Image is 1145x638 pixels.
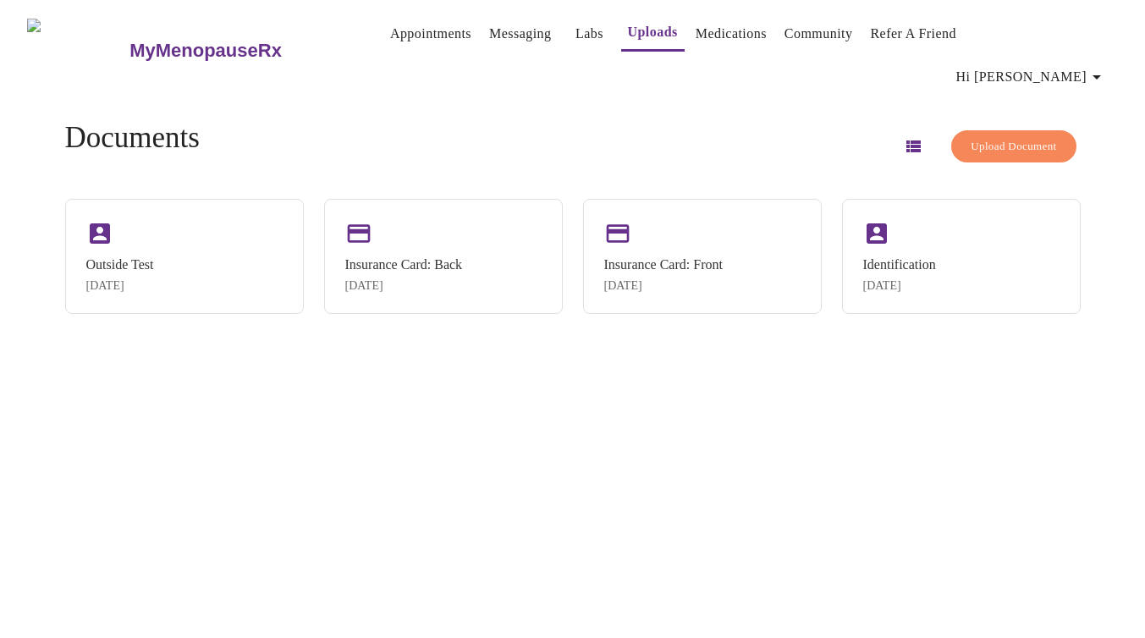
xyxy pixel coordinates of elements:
a: Labs [575,22,603,46]
button: Labs [563,17,617,51]
div: Outside Test [86,257,154,272]
button: Hi [PERSON_NAME] [950,60,1114,94]
span: Hi [PERSON_NAME] [956,65,1107,89]
a: Messaging [489,22,551,46]
div: Identification [863,257,936,272]
h3: MyMenopauseRx [129,40,282,62]
button: Switch to list view [893,126,933,167]
a: MyMenopauseRx [128,21,350,80]
h4: Documents [65,121,200,155]
button: Community [778,17,860,51]
div: [DATE] [604,279,723,293]
button: Refer a Friend [863,17,963,51]
button: Medications [689,17,773,51]
a: Community [784,22,853,46]
a: Uploads [628,20,678,44]
div: Insurance Card: Front [604,257,723,272]
a: Medications [696,22,767,46]
button: Upload Document [951,130,1076,163]
div: [DATE] [86,279,154,293]
div: [DATE] [345,279,463,293]
button: Messaging [482,17,558,51]
img: MyMenopauseRx Logo [27,19,128,82]
div: [DATE] [863,279,936,293]
a: Refer a Friend [870,22,956,46]
div: Insurance Card: Back [345,257,463,272]
span: Upload Document [971,137,1056,157]
button: Appointments [383,17,478,51]
a: Appointments [390,22,471,46]
button: Uploads [621,15,685,52]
